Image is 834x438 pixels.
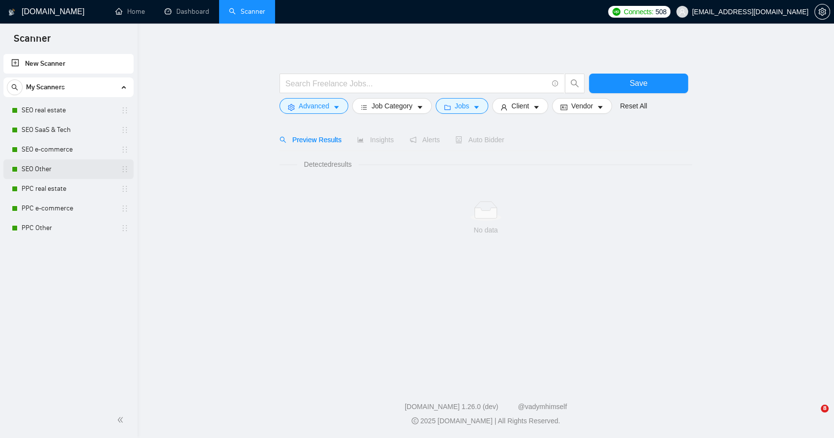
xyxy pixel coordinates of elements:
span: Preview Results [279,136,341,144]
li: My Scanners [3,77,134,238]
span: holder [121,146,129,154]
span: copyright [412,417,418,424]
span: holder [121,205,129,212]
span: folder [444,103,451,111]
span: caret-down [473,103,480,111]
span: Scanner [6,31,58,52]
button: userClientcaret-down [492,98,548,114]
a: PPC Other [22,218,115,238]
span: caret-down [597,103,604,111]
span: double-left [117,415,127,425]
span: holder [121,185,129,193]
span: bars [361,103,367,111]
button: search [7,79,23,95]
span: Vendor [571,101,593,111]
a: @vadymhimself [518,403,567,411]
a: SEO real estate [22,101,115,120]
span: Jobs [455,101,470,111]
button: settingAdvancedcaret-down [279,98,348,114]
img: logo [8,4,15,20]
a: PPC e-commerce [22,199,115,218]
button: barsJob Categorycaret-down [352,98,431,114]
span: Connects: [624,6,653,17]
img: upwork-logo.png [612,8,620,16]
a: setting [814,8,830,16]
span: search [279,136,286,143]
span: Auto Bidder [455,136,504,144]
button: setting [814,4,830,20]
span: holder [121,224,129,232]
span: Advanced [299,101,329,111]
a: dashboardDashboard [165,7,209,16]
span: caret-down [533,103,540,111]
span: idcard [560,103,567,111]
span: setting [815,8,830,16]
a: PPC real estate [22,179,115,199]
div: No data [287,225,684,235]
span: caret-down [417,103,423,111]
span: notification [410,136,417,143]
span: 508 [655,6,666,17]
button: idcardVendorcaret-down [552,98,612,114]
a: SEO Other [22,159,115,179]
span: Client [511,101,529,111]
span: holder [121,165,129,173]
a: [DOMAIN_NAME] 1.26.0 (dev) [405,403,499,411]
span: Job Category [371,101,412,111]
span: area-chart [357,136,364,143]
span: Alerts [410,136,440,144]
span: info-circle [552,80,558,87]
input: Search Freelance Jobs... [285,77,548,90]
span: caret-down [333,103,340,111]
span: setting [288,103,295,111]
button: folderJobscaret-down [436,98,489,114]
a: homeHome [115,7,145,16]
a: SEO SaaS & Tech [22,120,115,140]
a: searchScanner [229,7,265,16]
span: 8 [821,405,829,412]
a: Reset All [620,101,647,111]
a: New Scanner [11,54,126,74]
span: holder [121,126,129,134]
li: New Scanner [3,54,134,74]
iframe: Intercom live chat [801,405,824,428]
span: user [679,8,686,15]
span: search [565,79,584,88]
span: search [7,84,22,91]
span: robot [455,136,462,143]
button: Save [589,74,688,93]
span: Detected results [297,159,359,170]
span: Insights [357,136,393,144]
a: SEO e-commerce [22,140,115,159]
span: holder [121,106,129,114]
span: My Scanners [26,77,65,97]
span: Save [630,77,647,89]
button: search [565,74,584,93]
div: 2025 [DOMAIN_NAME] | All Rights Reserved. [145,416,826,426]
span: user [500,103,507,111]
